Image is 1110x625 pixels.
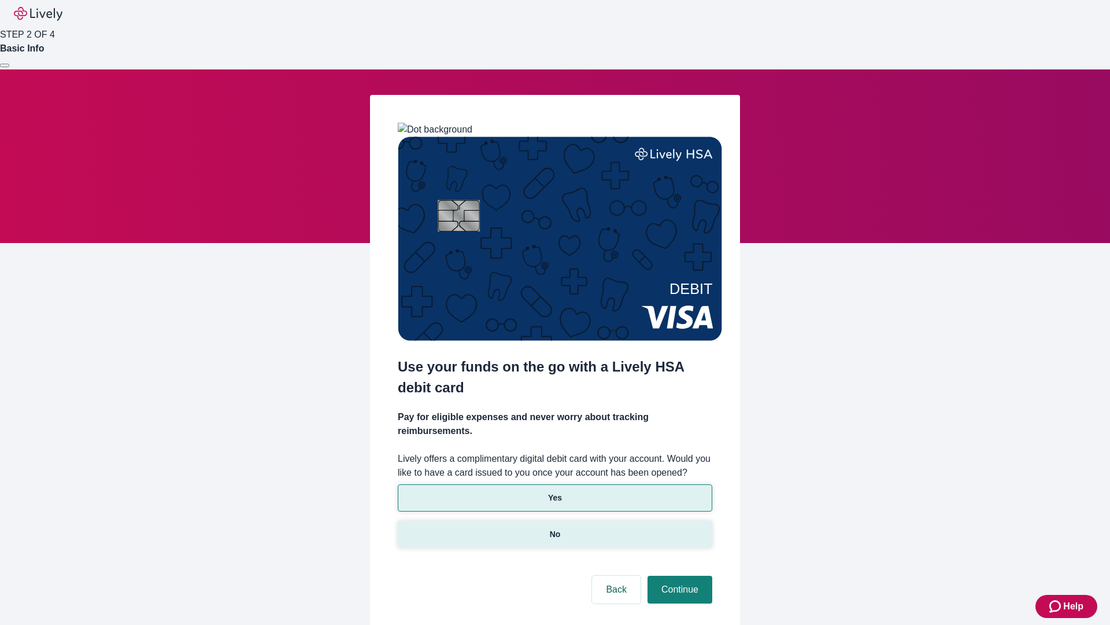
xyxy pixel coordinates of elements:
[1035,595,1097,618] button: Zendesk support iconHelp
[398,356,712,398] h2: Use your funds on the go with a Lively HSA debit card
[592,576,641,604] button: Back
[398,484,712,512] button: Yes
[398,410,712,438] h4: Pay for eligible expenses and never worry about tracking reimbursements.
[548,492,562,504] p: Yes
[398,521,712,548] button: No
[550,528,561,541] p: No
[398,137,722,341] img: Debit card
[398,452,712,480] label: Lively offers a complimentary digital debit card with your account. Would you like to have a card...
[647,576,712,604] button: Continue
[1049,600,1063,613] svg: Zendesk support icon
[398,123,472,137] img: Dot background
[1063,600,1083,613] span: Help
[14,7,62,21] img: Lively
